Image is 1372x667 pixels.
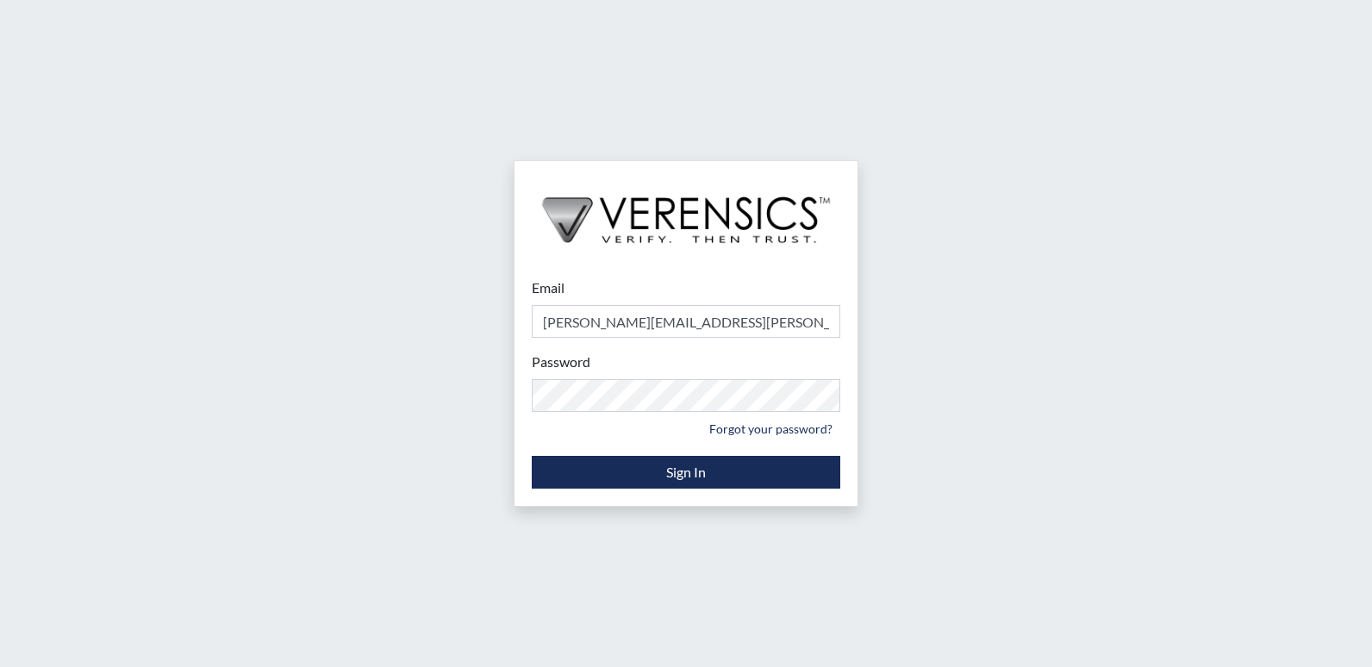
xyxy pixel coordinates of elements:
input: Email [532,305,840,338]
img: logo-wide-black.2aad4157.png [514,161,857,261]
a: Forgot your password? [702,415,840,442]
label: Email [532,277,564,298]
button: Sign In [532,456,840,489]
label: Password [532,352,590,372]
